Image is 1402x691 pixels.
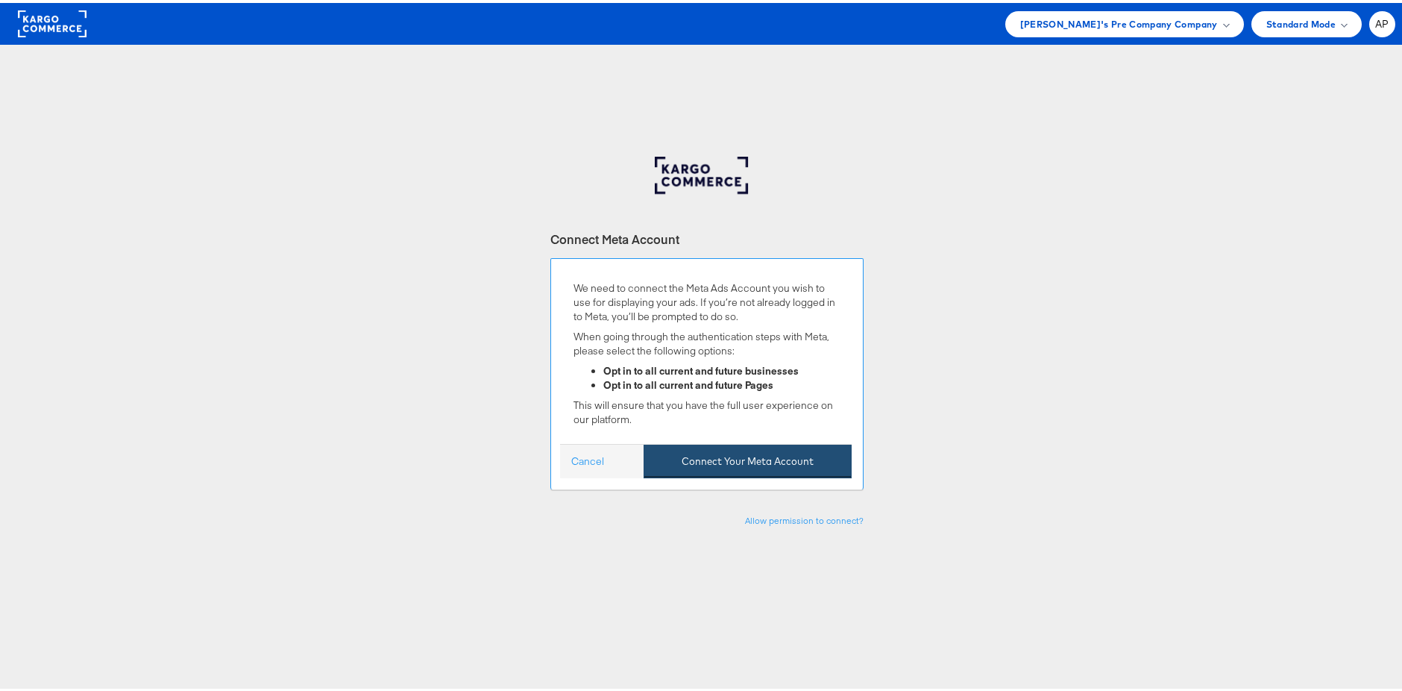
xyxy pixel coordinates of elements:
[573,327,840,354] p: When going through the authentication steps with Meta, please select the following options:
[573,395,840,423] p: This will ensure that you have the full user experience on our platform.
[573,278,840,320] p: We need to connect the Meta Ads Account you wish to use for displaying your ads. If you’re not al...
[1266,13,1336,29] span: Standard Mode
[603,375,773,389] strong: Opt in to all current and future Pages
[1375,16,1389,26] span: AP
[1020,13,1218,29] span: [PERSON_NAME]'s Pre Company Company
[603,361,799,375] strong: Opt in to all current and future businesses
[571,451,604,466] a: Cancel
[644,442,852,475] button: Connect Your Meta Account
[745,512,864,523] a: Allow permission to connect?
[550,228,864,245] div: Connect Meta Account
